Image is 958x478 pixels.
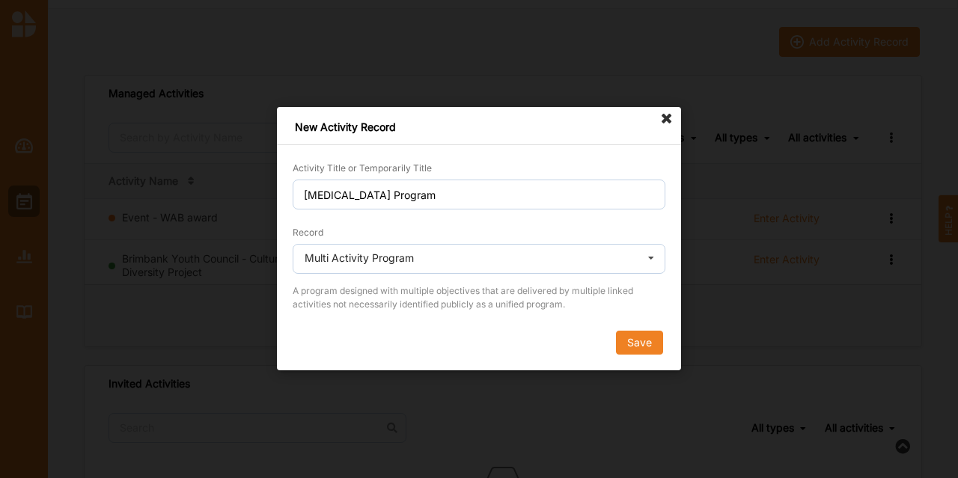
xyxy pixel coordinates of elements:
[293,180,665,209] input: Title
[293,162,432,174] label: Activity Title or Temporarily Title
[293,227,323,239] label: Record
[277,107,681,145] div: New Activity Record
[293,284,665,311] div: A program designed with multiple objectives that are delivered by multiple linked activities not ...
[616,331,663,355] button: Save
[305,253,414,263] div: Multi Activity Program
